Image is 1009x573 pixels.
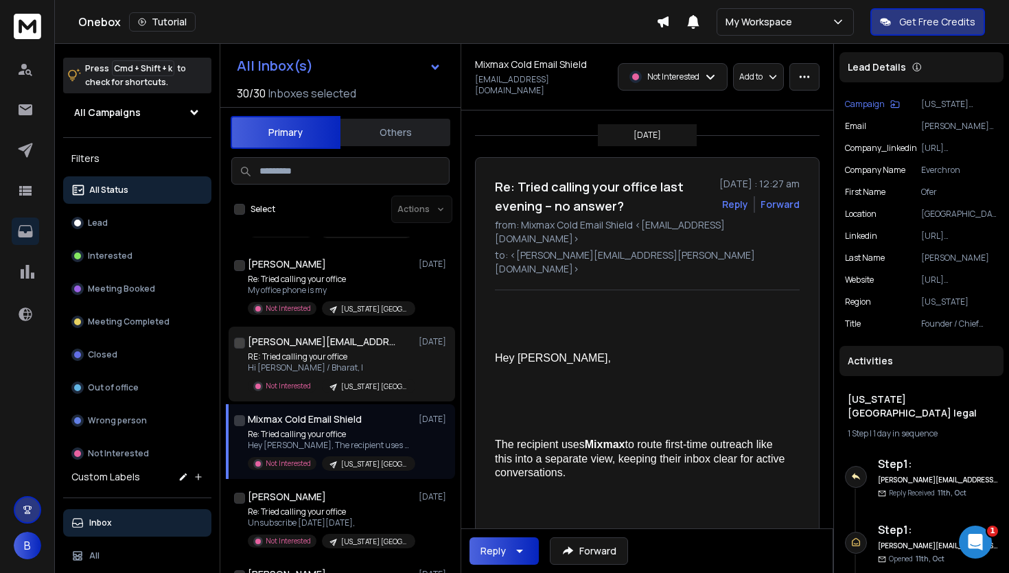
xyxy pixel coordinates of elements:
[848,60,906,74] p: Lead Details
[237,59,313,73] h1: All Inbox(s)
[921,187,998,198] p: Ofer
[469,537,539,565] button: Reply
[921,99,998,110] p: [US_STATE] [GEOGRAPHIC_DATA] legal
[88,283,155,294] p: Meeting Booked
[845,121,866,132] p: Email
[870,8,985,36] button: Get Free Credits
[878,475,998,485] h6: [PERSON_NAME][EMAIL_ADDRESS][PERSON_NAME][DOMAIN_NAME]
[88,448,149,459] p: Not Interested
[959,526,992,559] iframe: Intercom live chat
[921,165,998,176] p: Everchron
[585,438,625,450] strong: Mixmax
[63,407,211,434] button: Wrong person
[475,58,587,71] h1: Mixmax Cold Email Shield
[878,541,998,551] h6: [PERSON_NAME][EMAIL_ADDRESS][PERSON_NAME][DOMAIN_NAME]
[14,532,41,559] button: B
[845,296,871,307] p: Region
[634,130,661,141] p: [DATE]
[248,257,326,271] h1: [PERSON_NAME]
[340,117,450,148] button: Others
[341,459,407,469] p: [US_STATE] [GEOGRAPHIC_DATA] legal
[921,253,998,264] p: [PERSON_NAME]
[266,381,311,391] p: Not Interested
[88,349,117,360] p: Closed
[899,15,975,29] p: Get Free Credits
[419,491,450,502] p: [DATE]
[63,440,211,467] button: Not Interested
[889,554,944,564] p: Opened
[419,414,450,425] p: [DATE]
[495,218,800,246] p: from: Mixmax Cold Email Shield <[EMAIL_ADDRESS][DOMAIN_NAME]>
[341,382,407,392] p: [US_STATE] [GEOGRAPHIC_DATA] legal
[248,429,413,440] p: Re: Tried calling your office
[938,488,966,498] span: 11th, Oct
[916,554,944,563] span: 11th, Oct
[237,85,266,102] span: 30 / 30
[495,438,789,481] div: The recipient uses to route first-time outreach like this into a separate view, keeping their inb...
[88,218,108,229] p: Lead
[419,259,450,270] p: [DATE]
[248,490,326,504] h1: [PERSON_NAME]
[878,522,998,538] h6: Step 1 :
[845,187,885,198] p: First Name
[719,177,800,191] p: [DATE] : 12:27 am
[495,248,800,276] p: to: <[PERSON_NAME][EMAIL_ADDRESS][PERSON_NAME][DOMAIN_NAME]>
[63,308,211,336] button: Meeting Completed
[129,12,196,32] button: Tutorial
[921,231,998,242] p: [URL][DOMAIN_NAME]
[251,204,275,215] label: Select
[63,176,211,204] button: All Status
[248,412,362,426] h1: Mixmax Cold Email Shield
[845,99,900,110] button: Campaign
[921,121,998,132] p: [PERSON_NAME][EMAIL_ADDRESS][DOMAIN_NAME]
[89,185,128,196] p: All Status
[845,231,877,242] p: linkedin
[248,506,413,517] p: Re: Tried calling your office
[550,537,628,565] button: Forward
[987,526,998,537] span: 1
[63,275,211,303] button: Meeting Booked
[88,316,170,327] p: Meeting Completed
[63,341,211,369] button: Closed
[848,428,868,439] span: 1 Step
[226,52,452,80] button: All Inbox(s)
[495,351,789,366] div: Hey [PERSON_NAME],
[921,318,998,329] p: Founder / Chief Executive Officer
[845,99,885,110] p: Campaign
[71,470,140,484] h3: Custom Labels
[845,209,877,220] p: location
[921,209,998,220] p: [GEOGRAPHIC_DATA], [US_STATE], [GEOGRAPHIC_DATA]
[89,550,100,561] p: All
[266,536,311,546] p: Not Interested
[89,517,112,528] p: Inbox
[63,374,211,401] button: Out of office
[921,143,998,154] p: [URL][DOMAIN_NAME]
[248,351,413,362] p: RE: Tried calling your office
[88,415,147,426] p: Wrong person
[878,456,998,472] h6: Step 1 :
[266,303,311,314] p: Not Interested
[921,296,998,307] p: [US_STATE]
[231,116,340,149] button: Primary
[63,509,211,537] button: Inbox
[839,346,1004,376] div: Activities
[248,285,413,296] p: My office phone is my
[248,517,413,528] p: Unsubscribe [DATE][DATE],
[248,362,413,373] p: Hi [PERSON_NAME] / Bharat, I
[475,74,610,96] p: [EMAIL_ADDRESS][DOMAIN_NAME]
[266,458,311,469] p: Not Interested
[739,71,763,82] p: Add to
[248,335,399,349] h1: [PERSON_NAME][EMAIL_ADDRESS][DOMAIN_NAME]
[63,242,211,270] button: Interested
[722,198,748,211] button: Reply
[845,165,905,176] p: Company Name
[495,177,711,215] h1: Re: Tried calling your office last evening – no answer?
[845,143,917,154] p: company_linkedin
[480,544,506,558] div: Reply
[88,382,139,393] p: Out of office
[921,274,998,285] p: [URL][DOMAIN_NAME]
[88,250,132,261] p: Interested
[889,488,966,498] p: Reply Received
